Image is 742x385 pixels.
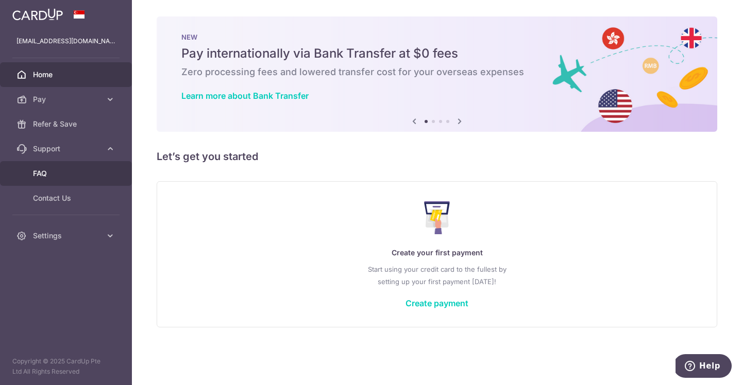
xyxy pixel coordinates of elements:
[157,148,717,165] h5: Let’s get you started
[33,168,101,179] span: FAQ
[424,201,450,234] img: Make Payment
[33,94,101,104] span: Pay
[33,69,101,80] span: Home
[406,298,468,308] a: Create payment
[178,247,696,259] p: Create your first payment
[33,231,101,241] span: Settings
[33,144,101,154] span: Support
[178,263,696,288] p: Start using your credit card to the fullest by setting up your first payment [DATE]!
[33,119,101,129] span: Refer & Save
[12,8,63,21] img: CardUp
[181,45,693,62] h5: Pay internationally via Bank Transfer at $0 fees
[157,16,717,132] img: Bank transfer banner
[676,354,732,380] iframe: Opens a widget where you can find more information
[181,91,309,101] a: Learn more about Bank Transfer
[181,66,693,78] h6: Zero processing fees and lowered transfer cost for your overseas expenses
[16,36,115,46] p: [EMAIL_ADDRESS][DOMAIN_NAME]
[181,33,693,41] p: NEW
[33,193,101,203] span: Contact Us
